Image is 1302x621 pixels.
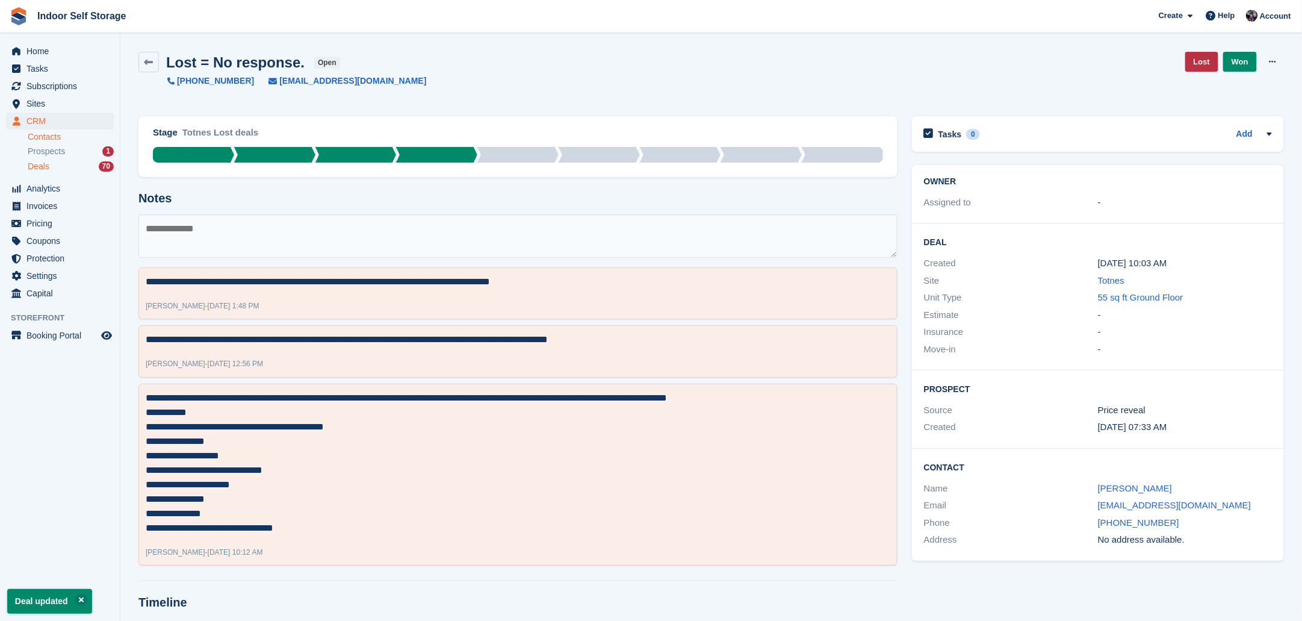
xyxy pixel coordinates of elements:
p: Deal updated [7,589,92,614]
div: - [1098,343,1272,357]
div: Phone [924,516,1098,530]
div: Created [924,257,1098,270]
span: [DATE] 10:12 AM [208,548,263,557]
a: [PHONE_NUMBER] [167,75,254,87]
div: - [146,301,259,311]
span: Create [1159,10,1183,22]
div: 0 [966,129,980,140]
a: Indoor Self Storage [33,6,131,26]
div: Stage [153,126,178,140]
a: menu [6,267,114,284]
span: Invoices [26,198,99,214]
span: CRM [26,113,99,130]
img: Sandra Pomeroy [1246,10,1258,22]
span: Subscriptions [26,78,99,95]
h2: Deal [924,236,1272,248]
div: - [1098,308,1272,322]
img: stora-icon-8386f47178a22dfd0bd8f6a31ec36ba5ce8667c1dd55bd0f319d3a0aa187defe.svg [10,7,28,25]
a: menu [6,198,114,214]
div: [DATE] 07:33 AM [1098,420,1272,434]
div: - [1098,196,1272,210]
div: 1 [102,146,114,157]
a: [PERSON_NAME] [1098,483,1172,493]
div: - [146,547,263,558]
div: Email [924,499,1098,513]
span: Pricing [26,215,99,232]
a: menu [6,232,114,249]
span: Deals [28,161,49,172]
div: Assigned to [924,196,1098,210]
span: [EMAIL_ADDRESS][DOMAIN_NAME] [279,75,426,87]
a: menu [6,180,114,197]
span: Booking Portal [26,327,99,344]
a: Deals 70 [28,160,114,173]
a: menu [6,95,114,112]
div: - [146,358,263,369]
a: Prospects 1 [28,145,114,158]
span: [DATE] 1:48 PM [208,302,259,310]
h2: Contact [924,461,1272,473]
span: [PERSON_NAME] [146,360,205,368]
div: [DATE] 10:03 AM [1098,257,1272,270]
a: Contacts [28,131,114,143]
a: Totnes [1098,275,1124,286]
div: No address available. [1098,533,1272,547]
a: [PHONE_NUMBER] [1098,517,1179,528]
h2: Owner [924,177,1272,187]
a: menu [6,327,114,344]
a: [EMAIL_ADDRESS][DOMAIN_NAME] [1098,500,1251,510]
div: Source [924,404,1098,417]
span: [PERSON_NAME] [146,302,205,310]
a: menu [6,113,114,130]
span: Account [1260,10,1291,22]
a: menu [6,285,114,302]
span: Tasks [26,60,99,77]
a: menu [6,43,114,60]
span: Storefront [11,312,120,324]
div: Site [924,274,1098,288]
span: Prospects [28,146,65,157]
a: Preview store [99,328,114,343]
span: [DATE] 12:56 PM [208,360,263,368]
h2: Lost = No response. [166,54,305,70]
span: Help [1218,10,1235,22]
h2: Tasks [938,129,962,140]
span: Capital [26,285,99,302]
span: Settings [26,267,99,284]
div: Move-in [924,343,1098,357]
h2: Prospect [924,382,1272,395]
div: Created [924,420,1098,434]
h2: Timeline [138,596,897,610]
a: menu [6,60,114,77]
div: Totnes Lost deals [182,126,258,147]
a: Add [1236,128,1253,142]
span: [PHONE_NUMBER] [177,75,254,87]
div: Address [924,533,1098,547]
div: Price reveal [1098,404,1272,417]
a: menu [6,78,114,95]
span: Sites [26,95,99,112]
span: [PERSON_NAME] [146,548,205,557]
h2: Notes [138,192,897,205]
span: Analytics [26,180,99,197]
div: Name [924,482,1098,496]
div: - [1098,325,1272,339]
div: Estimate [924,308,1098,322]
div: 70 [99,161,114,172]
span: Home [26,43,99,60]
div: Insurance [924,325,1098,339]
a: menu [6,215,114,232]
a: 55 sq ft Ground Floor [1098,292,1183,302]
div: Unit Type [924,291,1098,305]
span: open [314,57,340,69]
a: Won [1223,52,1257,72]
a: [EMAIL_ADDRESS][DOMAIN_NAME] [254,75,426,87]
span: Coupons [26,232,99,249]
a: Lost [1185,52,1218,72]
a: menu [6,250,114,267]
span: Protection [26,250,99,267]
